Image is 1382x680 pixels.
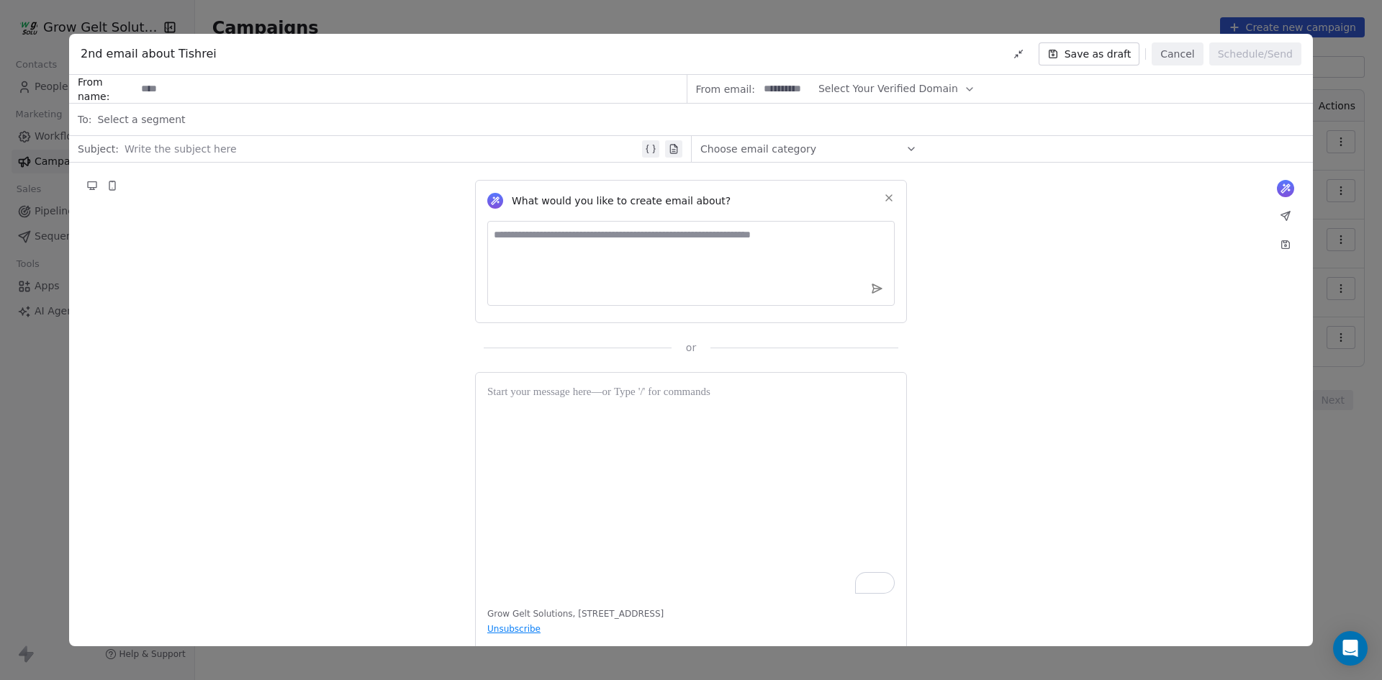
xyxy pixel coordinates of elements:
[1209,42,1301,65] button: Schedule/Send
[81,45,217,63] span: 2nd email about Tishrei
[97,112,185,127] span: Select a segment
[78,75,135,104] span: From name:
[512,194,731,208] span: What would you like to create email about?
[487,384,895,594] div: To enrich screen reader interactions, please activate Accessibility in Grammarly extension settings
[818,81,958,96] span: Select Your Verified Domain
[686,340,696,355] span: or
[1333,631,1368,666] div: Open Intercom Messenger
[78,142,119,160] span: Subject:
[1152,42,1203,65] button: Cancel
[1039,42,1140,65] button: Save as draft
[78,112,91,127] span: To:
[700,142,816,156] span: Choose email category
[696,82,755,96] span: From email:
